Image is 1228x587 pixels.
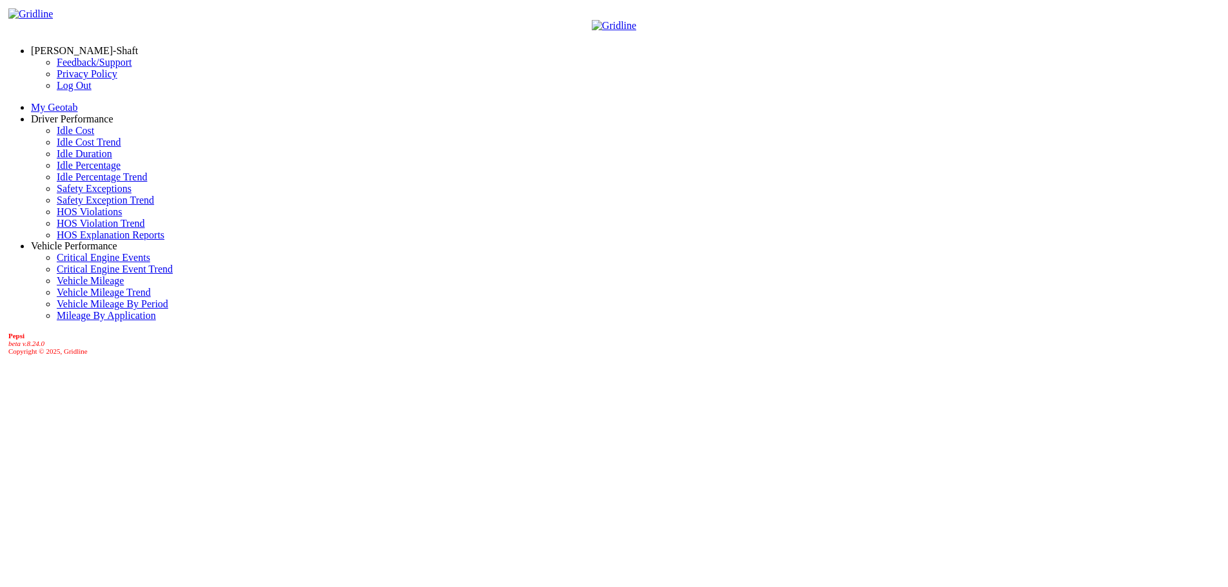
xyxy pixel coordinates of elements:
[8,332,1223,355] div: Copyright © 2025, Gridline
[57,148,112,159] a: Idle Duration
[8,332,24,340] b: Pepsi
[8,8,53,20] img: Gridline
[57,264,173,274] a: Critical Engine Event Trend
[57,229,164,240] a: HOS Explanation Reports
[592,20,636,32] img: Gridline
[57,68,117,79] a: Privacy Policy
[57,183,132,194] a: Safety Exceptions
[31,102,77,113] a: My Geotab
[57,137,121,148] a: Idle Cost Trend
[57,218,145,229] a: HOS Violation Trend
[57,171,147,182] a: Idle Percentage Trend
[31,113,113,124] a: Driver Performance
[57,275,124,286] a: Vehicle Mileage
[8,340,44,347] i: beta v.8.24.0
[31,45,138,56] a: [PERSON_NAME]-Shaft
[57,298,168,309] a: Vehicle Mileage By Period
[57,310,156,321] a: Mileage By Application
[57,125,94,136] a: Idle Cost
[57,252,150,263] a: Critical Engine Events
[57,57,132,68] a: Feedback/Support
[57,287,151,298] a: Vehicle Mileage Trend
[57,195,154,206] a: Safety Exception Trend
[57,80,92,91] a: Log Out
[57,160,121,171] a: Idle Percentage
[57,206,122,217] a: HOS Violations
[31,240,117,251] a: Vehicle Performance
